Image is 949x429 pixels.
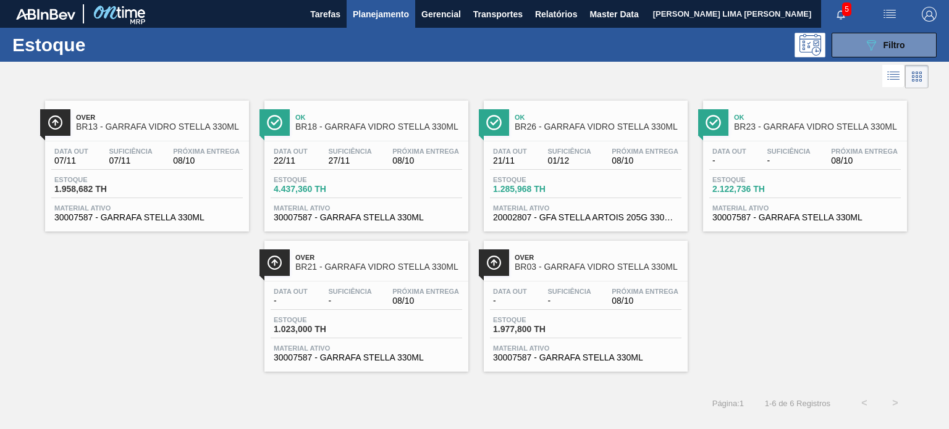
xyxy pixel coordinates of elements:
[831,156,898,165] span: 08/10
[612,148,678,155] span: Próxima Entrega
[493,213,678,222] span: 20002807 - GFA STELLA ARTOIS 205G 330ML VR
[547,156,591,165] span: 01/12
[612,288,678,295] span: Próxima Entrega
[493,148,527,155] span: Data out
[36,91,255,231] a: ÍconeOverBR13 - GARRAFA VIDRO STELLA 330MLData out07/11Suficiência07/11Próxima Entrega08/10Estoqu...
[310,7,340,22] span: Tarefas
[712,213,898,222] span: 30007587 - GARRAFA STELLA 330ML
[295,262,462,272] span: BR21 - GARRAFA VIDRO STELLA 330ML
[734,122,901,131] span: BR23 - GARRAFA VIDRO STELLA 330ML
[831,148,898,155] span: Próxima Entrega
[547,288,591,295] span: Suficiência
[54,204,240,212] span: Material ativo
[274,316,360,323] span: Estoque
[493,288,527,295] span: Data out
[392,296,459,306] span: 08/10
[274,296,308,306] span: -
[274,204,459,212] span: Material ativo
[54,185,141,194] span: 1.958,682 TH
[493,353,678,362] span: 30007587 - GARRAFA STELLA 330ML
[694,91,913,231] a: ÍconeOkBR23 - GARRAFA VIDRO STELLA 330MLData out-Suficiência-Próxima Entrega08/10Estoque2.122,736...
[612,156,678,165] span: 08/10
[832,33,937,57] button: Filtro
[392,288,459,295] span: Próxima Entrega
[515,122,681,131] span: BR26 - GARRAFA VIDRO STELLA 330ML
[589,7,638,22] span: Master Data
[612,296,678,306] span: 08/10
[535,7,577,22] span: Relatórios
[712,176,799,183] span: Estoque
[274,148,308,155] span: Data out
[547,148,591,155] span: Suficiência
[353,7,409,22] span: Planejamento
[706,115,721,130] img: Ícone
[274,156,308,165] span: 22/11
[547,296,591,306] span: -
[274,288,308,295] span: Data out
[884,40,905,50] span: Filtro
[54,176,141,183] span: Estoque
[795,33,825,57] div: Pogramando: nenhum usuário selecionado
[295,122,462,131] span: BR18 - GARRAFA VIDRO STELLA 330ML
[493,344,678,352] span: Material ativo
[922,7,937,22] img: Logout
[392,148,459,155] span: Próxima Entrega
[515,114,681,121] span: Ok
[712,399,744,408] span: Página : 1
[267,255,282,270] img: Ícone
[821,6,861,23] button: Notificações
[274,344,459,352] span: Material ativo
[267,115,282,130] img: Ícone
[882,7,897,22] img: userActions
[842,2,851,16] span: 5
[255,91,474,231] a: ÍconeOkBR18 - GARRAFA VIDRO STELLA 330MLData out22/11Suficiência27/11Próxima Entrega08/10Estoque4...
[767,156,810,165] span: -
[328,296,371,306] span: -
[12,38,190,52] h1: Estoque
[734,114,901,121] span: Ok
[486,255,502,270] img: Ícone
[493,325,580,334] span: 1.977,800 TH
[880,388,911,419] button: >
[173,148,240,155] span: Próxima Entrega
[762,399,830,408] span: 1 - 6 de 6 Registros
[76,114,243,121] span: Over
[295,114,462,121] span: Ok
[109,148,152,155] span: Suficiência
[54,156,88,165] span: 07/11
[328,156,371,165] span: 27/11
[515,262,681,272] span: BR03 - GARRAFA VIDRO STELLA 330ML
[421,7,461,22] span: Gerencial
[255,231,474,372] a: ÍconeOverBR21 - GARRAFA VIDRO STELLA 330MLData out-Suficiência-Próxima Entrega08/10Estoque1.023,0...
[905,65,929,88] div: Visão em Cards
[54,148,88,155] span: Data out
[295,254,462,261] span: Over
[274,213,459,222] span: 30007587 - GARRAFA STELLA 330ML
[493,185,580,194] span: 1.285,968 TH
[76,122,243,131] span: BR13 - GARRAFA VIDRO STELLA 330ML
[882,65,905,88] div: Visão em Lista
[473,7,523,22] span: Transportes
[493,316,580,323] span: Estoque
[328,288,371,295] span: Suficiência
[849,388,880,419] button: <
[109,156,152,165] span: 07/11
[48,115,63,130] img: Ícone
[493,176,580,183] span: Estoque
[493,204,678,212] span: Material ativo
[493,296,527,306] span: -
[712,156,746,165] span: -
[274,185,360,194] span: 4.437,360 TH
[274,353,459,362] span: 30007587 - GARRAFA STELLA 330ML
[328,148,371,155] span: Suficiência
[173,156,240,165] span: 08/10
[712,148,746,155] span: Data out
[486,115,502,130] img: Ícone
[54,213,240,222] span: 30007587 - GARRAFA STELLA 330ML
[392,156,459,165] span: 08/10
[274,325,360,334] span: 1.023,000 TH
[767,148,810,155] span: Suficiência
[474,91,694,231] a: ÍconeOkBR26 - GARRAFA VIDRO STELLA 330MLData out21/11Suficiência01/12Próxima Entrega08/10Estoque1...
[515,254,681,261] span: Over
[493,156,527,165] span: 21/11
